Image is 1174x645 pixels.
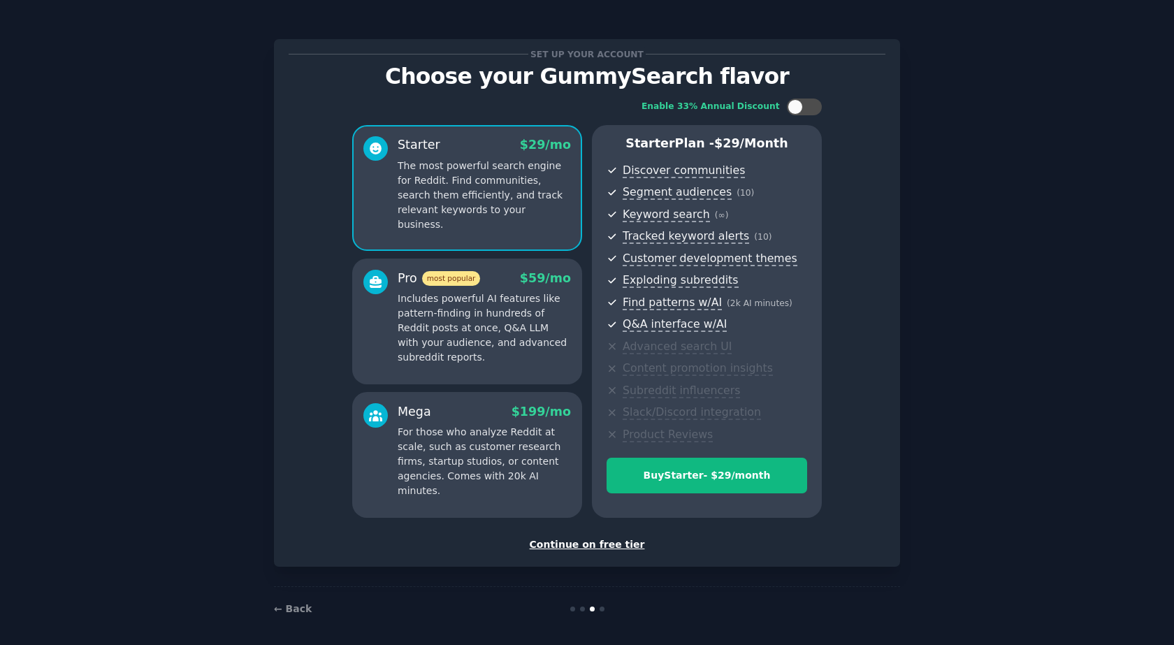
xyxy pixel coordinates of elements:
[398,136,440,154] div: Starter
[398,159,571,232] p: The most powerful search engine for Reddit. Find communities, search them efficiently, and track ...
[623,229,749,244] span: Tracked keyword alerts
[623,317,727,332] span: Q&A interface w/AI
[727,298,792,308] span: ( 2k AI minutes )
[623,252,797,266] span: Customer development themes
[398,270,480,287] div: Pro
[623,340,732,354] span: Advanced search UI
[715,210,729,220] span: ( ∞ )
[714,136,788,150] span: $ 29 /month
[528,47,646,61] span: Set up your account
[289,537,885,552] div: Continue on free tier
[623,273,738,288] span: Exploding subreddits
[274,603,312,614] a: ← Back
[623,296,722,310] span: Find patterns w/AI
[398,403,431,421] div: Mega
[623,185,732,200] span: Segment audiences
[623,405,761,420] span: Slack/Discord integration
[607,468,806,483] div: Buy Starter - $ 29 /month
[737,188,754,198] span: ( 10 )
[512,405,571,419] span: $ 199 /mo
[398,425,571,498] p: For those who analyze Reddit at scale, such as customer research firms, startup studios, or conte...
[623,361,773,376] span: Content promotion insights
[607,135,807,152] p: Starter Plan -
[398,291,571,365] p: Includes powerful AI features like pattern-finding in hundreds of Reddit posts at once, Q&A LLM w...
[289,64,885,89] p: Choose your GummySearch flavor
[623,208,710,222] span: Keyword search
[422,271,481,286] span: most popular
[642,101,780,113] div: Enable 33% Annual Discount
[623,384,740,398] span: Subreddit influencers
[754,232,771,242] span: ( 10 )
[520,138,571,152] span: $ 29 /mo
[623,428,713,442] span: Product Reviews
[623,164,745,178] span: Discover communities
[607,458,807,493] button: BuyStarter- $29/month
[520,271,571,285] span: $ 59 /mo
